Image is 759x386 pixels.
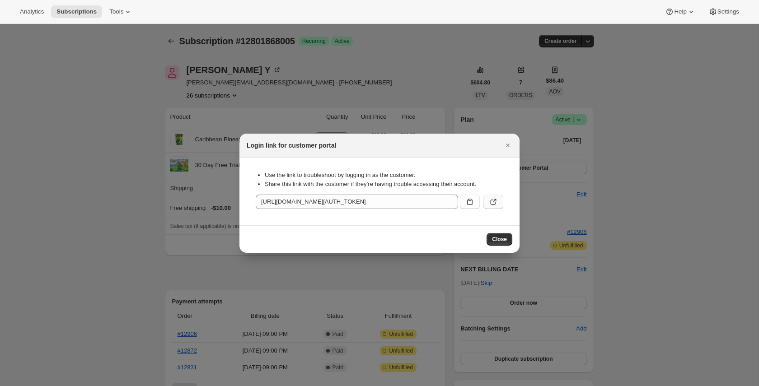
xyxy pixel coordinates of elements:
button: Tools [104,5,138,18]
li: Share this link with the customer if they’re having trouble accessing their account. [265,180,503,189]
button: Subscriptions [51,5,102,18]
span: Close [492,236,507,243]
button: Help [660,5,701,18]
span: Analytics [20,8,44,15]
button: Close [501,139,514,152]
h2: Login link for customer portal [247,141,336,150]
span: Subscriptions [56,8,97,15]
button: Analytics [14,5,49,18]
li: Use the link to troubleshoot by logging in as the customer. [265,171,503,180]
button: Close [487,233,512,246]
span: Settings [717,8,739,15]
span: Tools [109,8,123,15]
button: Settings [703,5,745,18]
span: Help [674,8,686,15]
